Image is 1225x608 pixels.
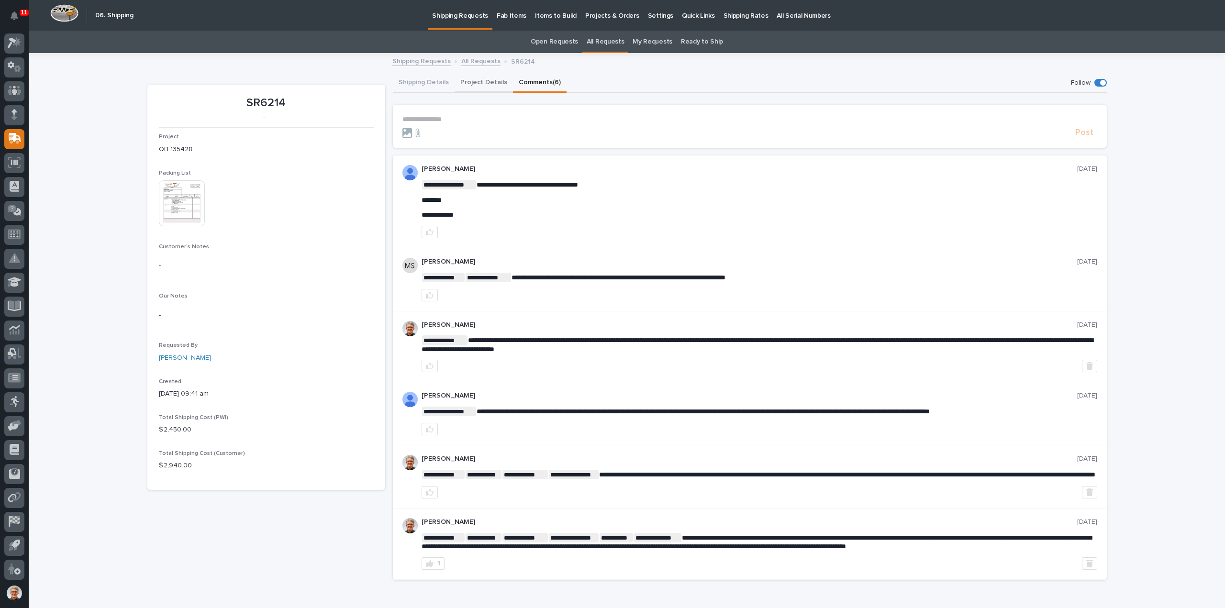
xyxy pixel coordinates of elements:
span: Total Shipping Cost (PWI) [159,415,228,420]
p: [DATE] 09:41 am [159,389,374,399]
p: [DATE] [1077,455,1097,463]
button: like this post [422,486,438,498]
img: AOh14GgPw25VOikpKNbdra9MTOgH50H-1stU9o6q7KioRA=s96-c [402,321,418,336]
p: SR6214 [511,55,535,66]
button: like this post [422,360,438,372]
p: QB 135428 [159,144,374,155]
p: [DATE] [1077,518,1097,526]
img: AFdZucrzKcpQKH9jC-cfEsAZSAlTzo7yxz5Vk-WBr5XOv8fk2o2SBDui5wJFEtGkd79H79_oczbMRVxsFnQCrP5Je6bcu5vP_... [402,165,418,180]
p: $ 2,450.00 [159,425,374,435]
button: Notifications [4,6,24,26]
a: Ready to Ship [681,31,723,53]
p: 11 [21,9,27,16]
span: Requested By [159,343,198,348]
img: Workspace Logo [50,4,78,22]
span: Project [159,134,179,140]
button: like this post [422,226,438,238]
button: 1 [422,557,445,570]
p: [PERSON_NAME] [422,392,1077,400]
button: like this post [422,423,438,435]
img: AOh14GgPw25VOikpKNbdra9MTOgH50H-1stU9o6q7KioRA=s96-c [402,518,418,533]
button: Shipping Details [393,73,455,93]
p: [PERSON_NAME] [422,258,1077,266]
p: [PERSON_NAME] [422,321,1077,329]
p: [PERSON_NAME] [422,455,1077,463]
span: Created [159,379,181,385]
div: Notifications11 [12,11,24,27]
p: [DATE] [1077,165,1097,173]
p: [DATE] [1077,392,1097,400]
button: Delete post [1082,557,1097,570]
span: Customer's Notes [159,244,209,250]
button: Comments (6) [513,73,567,93]
a: All Requests [587,31,624,53]
a: [PERSON_NAME] [159,353,211,363]
button: Delete post [1082,486,1097,498]
a: Open Requests [531,31,578,53]
button: Delete post [1082,360,1097,372]
img: AFdZucrzKcpQKH9jC-cfEsAZSAlTzo7yxz5Vk-WBr5XOv8fk2o2SBDui5wJFEtGkd79H79_oczbMRVxsFnQCrP5Je6bcu5vP_... [402,392,418,407]
p: [DATE] [1077,321,1097,329]
span: Packing List [159,170,191,176]
h2: 06. Shipping [95,11,134,20]
button: Post [1071,127,1097,138]
span: Total Shipping Cost (Customer) [159,451,245,456]
button: Project Details [455,73,513,93]
a: My Requests [633,31,672,53]
a: Shipping Requests [392,55,451,66]
span: Post [1075,127,1093,138]
button: like this post [422,289,438,301]
p: [PERSON_NAME] [422,165,1077,173]
p: SR6214 [159,96,374,110]
p: - [159,310,374,321]
p: - [159,261,374,271]
span: Our Notes [159,293,188,299]
p: [DATE] [1077,258,1097,266]
a: All Requests [461,55,501,66]
p: [PERSON_NAME] [422,518,1077,526]
button: users-avatar [4,583,24,603]
img: AOh14GgPw25VOikpKNbdra9MTOgH50H-1stU9o6q7KioRA=s96-c [402,455,418,470]
p: $ 2,940.00 [159,461,374,471]
p: - [159,114,370,122]
div: 1 [437,560,440,567]
p: Follow [1071,79,1091,87]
